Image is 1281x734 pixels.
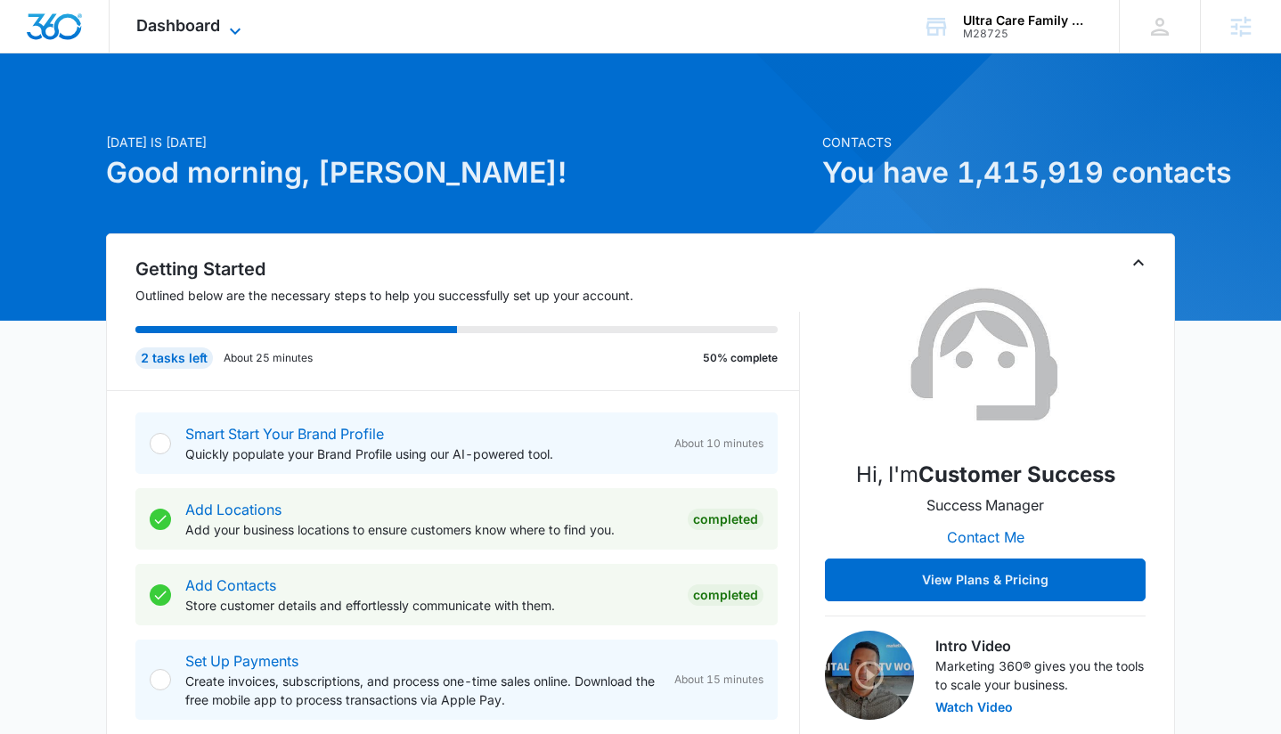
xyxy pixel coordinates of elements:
[963,28,1093,40] div: account id
[963,13,1093,28] div: account name
[688,584,763,606] div: Completed
[703,350,778,366] p: 50% complete
[185,652,298,670] a: Set Up Payments
[185,520,673,539] p: Add your business locations to ensure customers know where to find you.
[135,347,213,369] div: 2 tasks left
[135,286,800,305] p: Outlined below are the necessary steps to help you successfully set up your account.
[674,672,763,688] span: About 15 minutes
[926,494,1044,516] p: Success Manager
[106,133,812,151] p: [DATE] is [DATE]
[185,672,660,709] p: Create invoices, subscriptions, and process one-time sales online. Download the free mobile app t...
[135,256,800,282] h2: Getting Started
[185,501,281,518] a: Add Locations
[825,631,914,720] img: Intro Video
[896,266,1074,444] img: Customer Success
[185,425,384,443] a: Smart Start Your Brand Profile
[106,151,812,194] h1: Good morning, [PERSON_NAME]!
[822,133,1175,151] p: Contacts
[185,596,673,615] p: Store customer details and effortlessly communicate with them.
[674,436,763,452] span: About 10 minutes
[856,459,1115,491] p: Hi, I'm
[935,635,1146,657] h3: Intro Video
[185,444,660,463] p: Quickly populate your Brand Profile using our AI-powered tool.
[929,516,1042,559] button: Contact Me
[935,657,1146,694] p: Marketing 360® gives you the tools to scale your business.
[688,509,763,530] div: Completed
[935,701,1013,714] button: Watch Video
[822,151,1175,194] h1: You have 1,415,919 contacts
[918,461,1115,487] strong: Customer Success
[136,16,220,35] span: Dashboard
[224,350,313,366] p: About 25 minutes
[185,576,276,594] a: Add Contacts
[1128,252,1149,273] button: Toggle Collapse
[825,559,1146,601] button: View Plans & Pricing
